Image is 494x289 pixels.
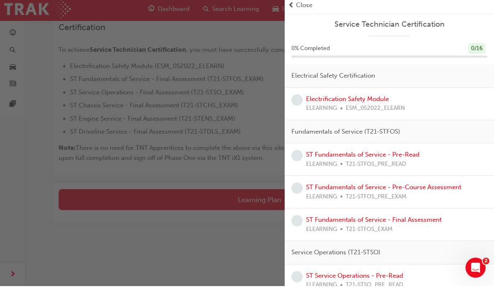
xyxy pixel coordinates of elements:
[291,251,381,260] span: Service Operations (T21-STSO)
[5,3,21,19] button: go back
[17,91,150,107] div: Welcome to your new Training Resource Centre!
[306,195,337,205] span: ELEARNING
[306,228,337,237] span: ELEARNING
[37,62,49,68] span: Trak
[41,4,55,10] h1: Trak
[288,3,491,13] button: prev-iconClose
[466,261,486,281] iframe: Intercom live chat
[346,228,393,237] span: T21-STFOS_EXAM
[483,261,489,267] span: 2
[24,5,37,18] div: Profile image for Trak
[306,98,389,106] a: Electrification Safety Module
[291,185,303,197] span: learningRecordVerb_NONE-icon
[288,3,294,13] span: prev-icon
[291,74,375,84] span: Electrical Safety Certification
[346,162,406,172] span: T21-STFOS_PRE_READ
[17,79,150,87] div: Hello [PERSON_NAME],
[291,47,330,56] span: 0 % Completed
[291,23,487,32] a: Service Technician Certification
[291,218,303,229] span: learningRecordVerb_NONE-icon
[7,48,161,134] div: Trak says…
[7,48,161,124] div: Profile image for TrakTrakfrom Toyota Training Resource CentreHello [PERSON_NAME],Welcome to your...
[306,275,403,282] a: ST Service Operations - Pre-Read
[291,274,303,285] span: learningRecordVerb_NONE-icon
[306,162,337,172] span: ELEARNING
[296,3,312,13] span: Close
[346,106,405,116] span: ESM_052022_ELEARN
[147,3,162,18] div: Close
[291,130,400,139] span: Fundamentals of Service (T21-STFOS)
[468,46,486,57] div: 0 / 16
[306,106,337,116] span: ELEARNING
[346,195,407,205] span: T21-STFOS_PRE_EXAM
[291,97,303,109] span: learningRecordVerb_NONE-icon
[291,153,303,164] span: learningRecordVerb_NONE-icon
[306,154,419,161] a: ST Fundamentals of Service - Pre-Read
[306,219,442,226] a: ST Fundamentals of Service - Final Assessment
[41,10,78,19] p: Active 3h ago
[17,58,31,72] div: Profile image for Trak
[49,62,151,68] span: from Toyota Training Resource Centre
[306,186,461,194] a: ST Fundamentals of Service - Pre-Course Assessment
[131,3,147,19] button: Home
